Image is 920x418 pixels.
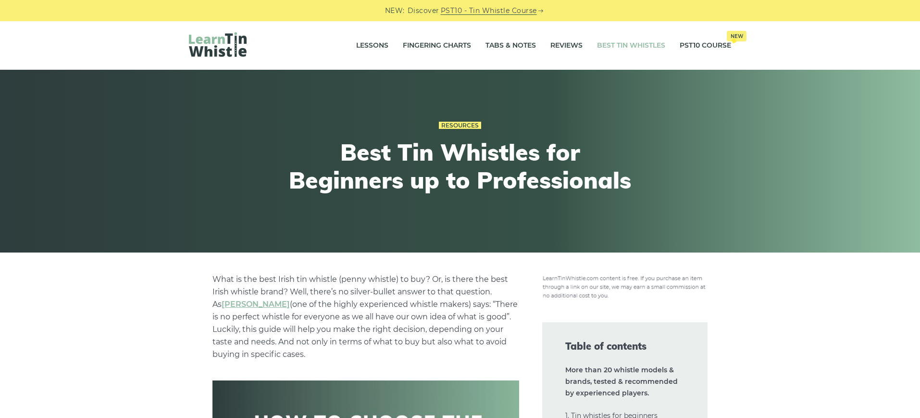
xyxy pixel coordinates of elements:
[485,34,536,58] a: Tabs & Notes
[550,34,583,58] a: Reviews
[283,139,637,194] h1: Best Tin Whistles for Beginners up to Professionals
[680,34,731,58] a: PST10 CourseNew
[542,273,708,299] img: disclosure
[222,300,290,309] a: undefined (opens in a new tab)
[565,340,684,353] span: Table of contents
[727,31,746,41] span: New
[597,34,665,58] a: Best Tin Whistles
[189,32,247,57] img: LearnTinWhistle.com
[356,34,388,58] a: Lessons
[565,366,678,397] strong: More than 20 whistle models & brands, tested & recommended by experienced players.
[212,273,519,361] p: What is the best Irish tin whistle (penny whistle) to buy? Or, is there the best Irish whistle br...
[439,122,481,129] a: Resources
[403,34,471,58] a: Fingering Charts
